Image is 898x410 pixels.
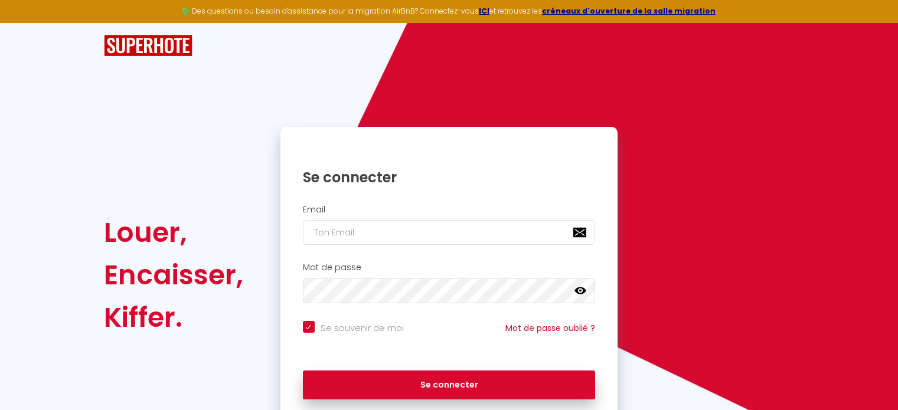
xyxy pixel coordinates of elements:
[303,205,596,215] h2: Email
[303,263,596,273] h2: Mot de passe
[479,6,489,16] a: ICI
[303,220,596,245] input: Ton Email
[104,254,243,296] div: Encaisser,
[104,35,192,57] img: SuperHote logo
[104,296,243,339] div: Kiffer.
[542,6,716,16] a: créneaux d'ouverture de la salle migration
[505,322,595,334] a: Mot de passe oublié ?
[104,211,243,254] div: Louer,
[303,168,596,186] h1: Se connecter
[303,370,596,400] button: Se connecter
